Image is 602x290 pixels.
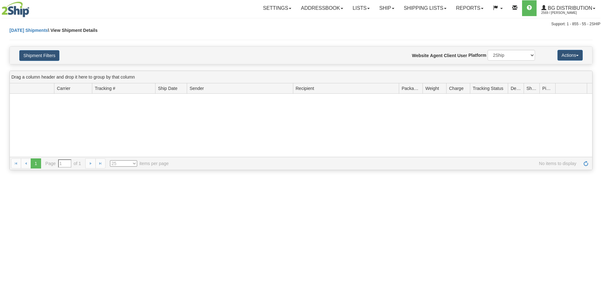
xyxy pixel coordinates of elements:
a: Ship [374,0,399,16]
a: Lists [348,0,374,16]
span: \ View Shipment Details [48,28,98,33]
label: Agent [430,52,443,59]
a: BG Distribution 2569 / [PERSON_NAME] [537,0,600,16]
a: Shipping lists [399,0,451,16]
span: Ship Date [158,85,177,92]
span: No items to display [178,160,576,167]
label: Website [412,52,429,59]
span: 2569 / [PERSON_NAME] [541,10,589,16]
span: Pickup Status [542,85,553,92]
button: Shipment Filters [19,50,59,61]
span: Sender [190,85,204,92]
span: Charge [449,85,464,92]
span: Page of 1 [46,159,81,168]
span: Shipment Issues [526,85,537,92]
span: Tracking Status [473,85,503,92]
a: Settings [258,0,296,16]
span: BG Distribution [546,5,592,11]
img: logo2569.jpg [2,2,29,17]
label: User [457,52,467,59]
span: Packages [402,85,420,92]
span: items per page [110,160,169,167]
label: Client [444,52,456,59]
span: Carrier [57,85,70,92]
a: [DATE] Shipments [9,28,48,33]
button: Actions [557,50,583,61]
span: Delivery Status [511,85,521,92]
a: Refresh [581,158,591,169]
a: Addressbook [296,0,348,16]
span: Weight [425,85,439,92]
a: Reports [451,0,488,16]
label: Platform [468,52,486,58]
span: Recipient [296,85,314,92]
span: Tracking # [95,85,115,92]
div: grid grouping header [10,71,592,83]
span: 1 [31,158,41,169]
div: Support: 1 - 855 - 55 - 2SHIP [2,21,600,27]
